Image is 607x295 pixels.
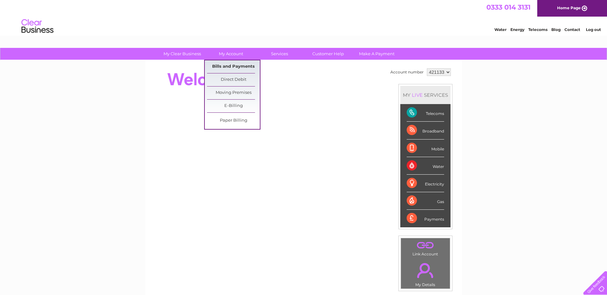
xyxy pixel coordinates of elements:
[528,27,547,32] a: Telecoms
[156,48,209,60] a: My Clear Business
[153,4,455,31] div: Clear Business is a trading name of Verastar Limited (registered in [GEOGRAPHIC_DATA] No. 3667643...
[403,259,448,282] a: .
[401,258,450,289] td: My Details
[400,86,451,104] div: MY SERVICES
[207,87,260,99] a: Moving Premises
[204,48,257,60] a: My Account
[302,48,355,60] a: Customer Help
[207,114,260,127] a: Paper Billing
[407,175,444,192] div: Electricity
[494,27,507,32] a: Water
[407,210,444,227] div: Payments
[207,73,260,86] a: Direct Debit
[350,48,403,60] a: Make A Payment
[207,100,260,112] a: E-Billing
[389,67,425,78] td: Account number
[411,92,424,98] div: LIVE
[407,192,444,210] div: Gas
[564,27,580,32] a: Contact
[510,27,524,32] a: Energy
[407,140,444,157] div: Mobile
[407,122,444,139] div: Broadband
[253,48,306,60] a: Services
[207,60,260,73] a: Bills and Payments
[486,3,531,11] a: 0333 014 3131
[403,240,448,251] a: .
[407,157,444,175] div: Water
[401,238,450,258] td: Link Account
[551,27,561,32] a: Blog
[407,104,444,122] div: Telecoms
[586,27,601,32] a: Log out
[21,17,54,36] img: logo.png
